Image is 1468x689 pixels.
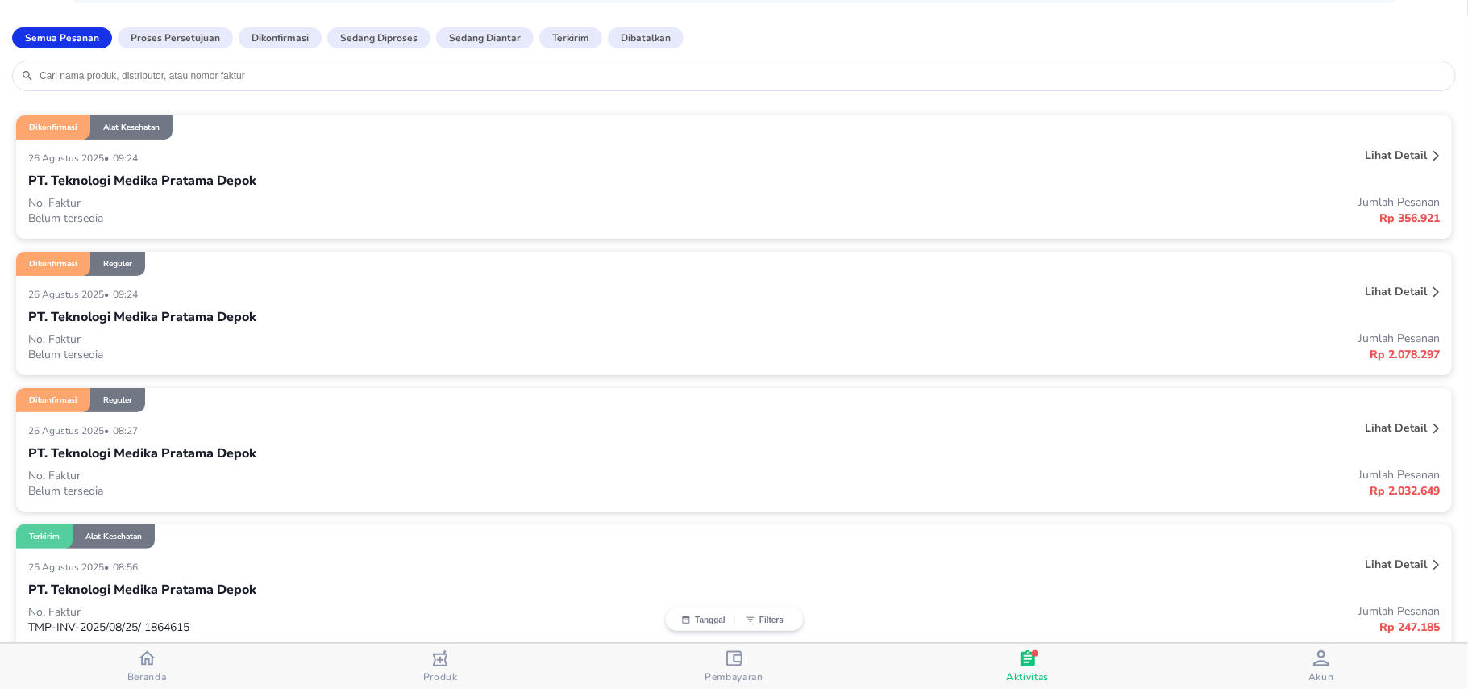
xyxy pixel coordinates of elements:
[113,288,142,301] p: 09:24
[28,604,734,620] p: No. Faktur
[28,483,734,499] p: Belum tersedia
[1365,284,1427,299] p: Lihat detail
[423,670,458,683] span: Produk
[252,31,309,45] p: Dikonfirmasi
[28,307,256,327] p: PT. Teknologi Medika Pratama Depok
[28,288,113,301] p: 26 Agustus 2025 •
[28,332,734,347] p: No. Faktur
[734,194,1441,210] p: Jumlah Pesanan
[29,395,77,406] p: Dikonfirmasi
[28,211,734,226] p: Belum tersedia
[621,31,671,45] p: Dibatalkan
[734,482,1441,499] p: Rp 2.032.649
[38,69,1447,82] input: Cari nama produk, distributor, atau nomor faktur
[1365,557,1427,572] p: Lihat detail
[28,444,256,463] p: PT. Teknologi Medika Pratama Depok
[608,27,684,48] button: Dibatalkan
[113,424,142,437] p: 08:27
[28,195,734,211] p: No. Faktur
[25,31,99,45] p: Semua Pesanan
[28,424,113,437] p: 26 Agustus 2025 •
[85,531,142,542] p: Alat Kesehatan
[113,561,142,574] p: 08:56
[28,171,256,190] p: PT. Teknologi Medika Pratama Depok
[734,467,1441,482] p: Jumlah Pesanan
[103,258,132,269] p: Reguler
[103,395,132,406] p: Reguler
[28,561,113,574] p: 25 Agustus 2025 •
[881,644,1175,689] button: Aktivitas
[113,152,142,165] p: 09:24
[131,31,220,45] p: Proses Persetujuan
[552,31,589,45] p: Terkirim
[29,531,60,542] p: Terkirim
[327,27,430,48] button: Sedang diproses
[587,644,880,689] button: Pembayaran
[436,27,534,48] button: Sedang diantar
[734,210,1441,227] p: Rp 356.921
[293,644,587,689] button: Produk
[539,27,602,48] button: Terkirim
[28,468,734,483] p: No. Faktur
[28,580,256,599] p: PT. Teknologi Medika Pratama Depok
[705,670,763,683] span: Pembayaran
[12,27,112,48] button: Semua Pesanan
[28,152,113,165] p: 26 Agustus 2025 •
[734,346,1441,363] p: Rp 2.078.297
[734,615,795,624] button: Filters
[127,670,167,683] span: Beranda
[1365,148,1427,163] p: Lihat detail
[103,122,160,133] p: Alat Kesehatan
[449,31,521,45] p: Sedang diantar
[29,122,77,133] p: Dikonfirmasi
[239,27,322,48] button: Dikonfirmasi
[674,615,734,624] button: Tanggal
[28,347,734,362] p: Belum tersedia
[734,603,1441,619] p: Jumlah Pesanan
[118,27,233,48] button: Proses Persetujuan
[734,331,1441,346] p: Jumlah Pesanan
[1365,420,1427,436] p: Lihat detail
[340,31,418,45] p: Sedang diproses
[1308,670,1334,683] span: Akun
[29,258,77,269] p: Dikonfirmasi
[1175,644,1468,689] button: Akun
[1006,670,1049,683] span: Aktivitas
